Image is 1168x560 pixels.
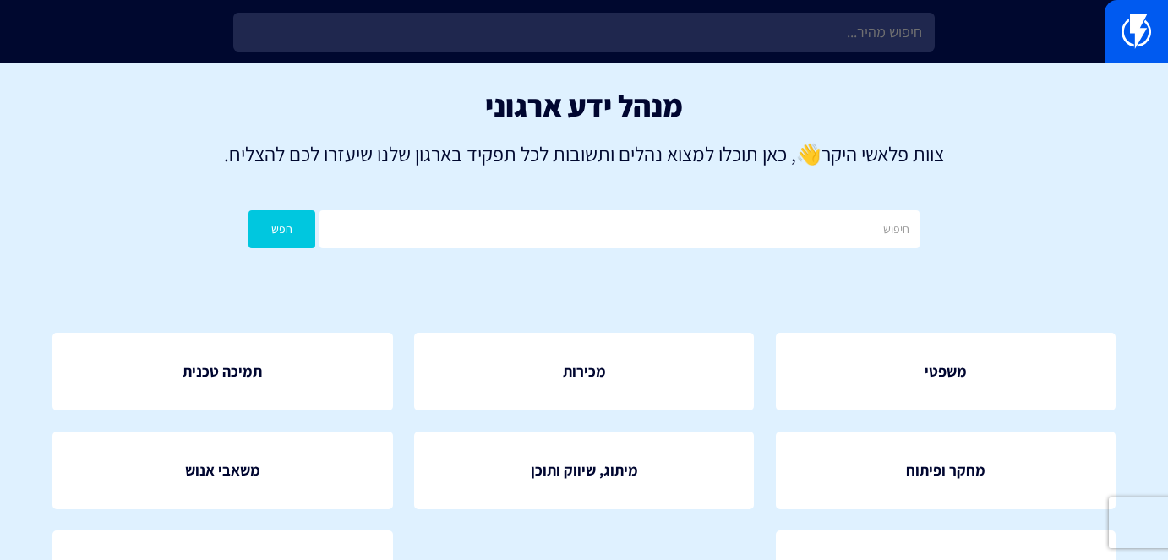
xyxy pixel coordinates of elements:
a: מיתוג, שיווק ותוכן [414,432,755,509]
a: מחקר ופיתוח [776,432,1116,509]
input: חיפוש מהיר... [233,13,934,52]
a: תמיכה טכנית [52,333,393,410]
span: תמיכה טכנית [183,361,262,383]
button: חפש [248,210,315,248]
strong: 👋 [796,140,821,167]
span: מיתוג, שיווק ותוכן [531,459,638,481]
a: מכירות [414,333,755,410]
a: משאבי אנוש [52,432,393,509]
span: מכירות [563,361,606,383]
p: צוות פלאשי היקר , כאן תוכלו למצוא נהלים ותשובות לכל תפקיד בארגון שלנו שיעזרו לכם להצליח. [25,139,1143,168]
span: מחקר ופיתוח [906,459,985,481]
span: משאבי אנוש [185,459,260,481]
h1: מנהל ידע ארגוני [25,89,1143,122]
a: משפטי [776,333,1116,410]
span: משפטי [925,361,967,383]
input: חיפוש [319,210,919,248]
